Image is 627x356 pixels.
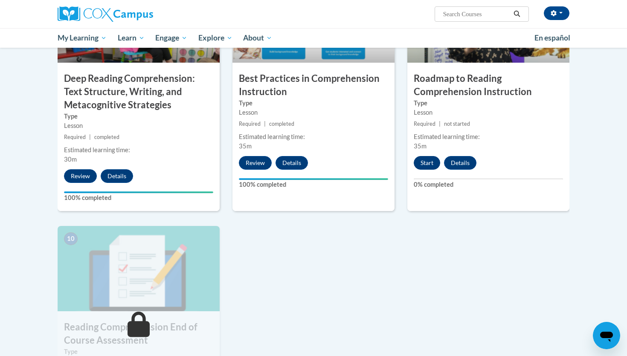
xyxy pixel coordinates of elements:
[593,322,620,349] iframe: Button to launch messaging window
[264,121,266,127] span: |
[64,121,213,130] div: Lesson
[414,180,563,189] label: 0% completed
[534,33,570,42] span: En español
[118,33,145,43] span: Learn
[112,28,150,48] a: Learn
[414,108,563,117] div: Lesson
[276,156,308,170] button: Details
[414,156,440,170] button: Start
[193,28,238,48] a: Explore
[238,28,278,48] a: About
[239,180,388,189] label: 100% completed
[414,142,427,150] span: 35m
[439,121,441,127] span: |
[58,33,107,43] span: My Learning
[269,121,294,127] span: completed
[64,232,78,245] span: 10
[239,108,388,117] div: Lesson
[58,226,220,311] img: Course Image
[407,72,569,98] h3: Roadmap to Reading Comprehension Instruction
[243,33,272,43] span: About
[64,191,213,193] div: Your progress
[64,193,213,203] label: 100% completed
[155,33,187,43] span: Engage
[58,6,220,22] a: Cox Campus
[239,98,388,108] label: Type
[414,98,563,108] label: Type
[444,121,470,127] span: not started
[45,28,582,48] div: Main menu
[89,134,91,140] span: |
[239,178,388,180] div: Your progress
[58,72,220,111] h3: Deep Reading Comprehension: Text Structure, Writing, and Metacognitive Strategies
[544,6,569,20] button: Account Settings
[64,156,77,163] span: 30m
[64,169,97,183] button: Review
[442,9,511,19] input: Search Courses
[58,6,153,22] img: Cox Campus
[101,169,133,183] button: Details
[64,134,86,140] span: Required
[414,121,435,127] span: Required
[58,321,220,347] h3: Reading Comprehension End of Course Assessment
[52,28,112,48] a: My Learning
[529,29,576,47] a: En español
[414,132,563,142] div: Estimated learning time:
[444,156,476,170] button: Details
[239,142,252,150] span: 35m
[239,156,272,170] button: Review
[198,33,232,43] span: Explore
[64,145,213,155] div: Estimated learning time:
[239,121,261,127] span: Required
[64,112,213,121] label: Type
[239,132,388,142] div: Estimated learning time:
[94,134,119,140] span: completed
[511,9,523,19] button: Search
[150,28,193,48] a: Engage
[232,72,395,98] h3: Best Practices in Comprehension Instruction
